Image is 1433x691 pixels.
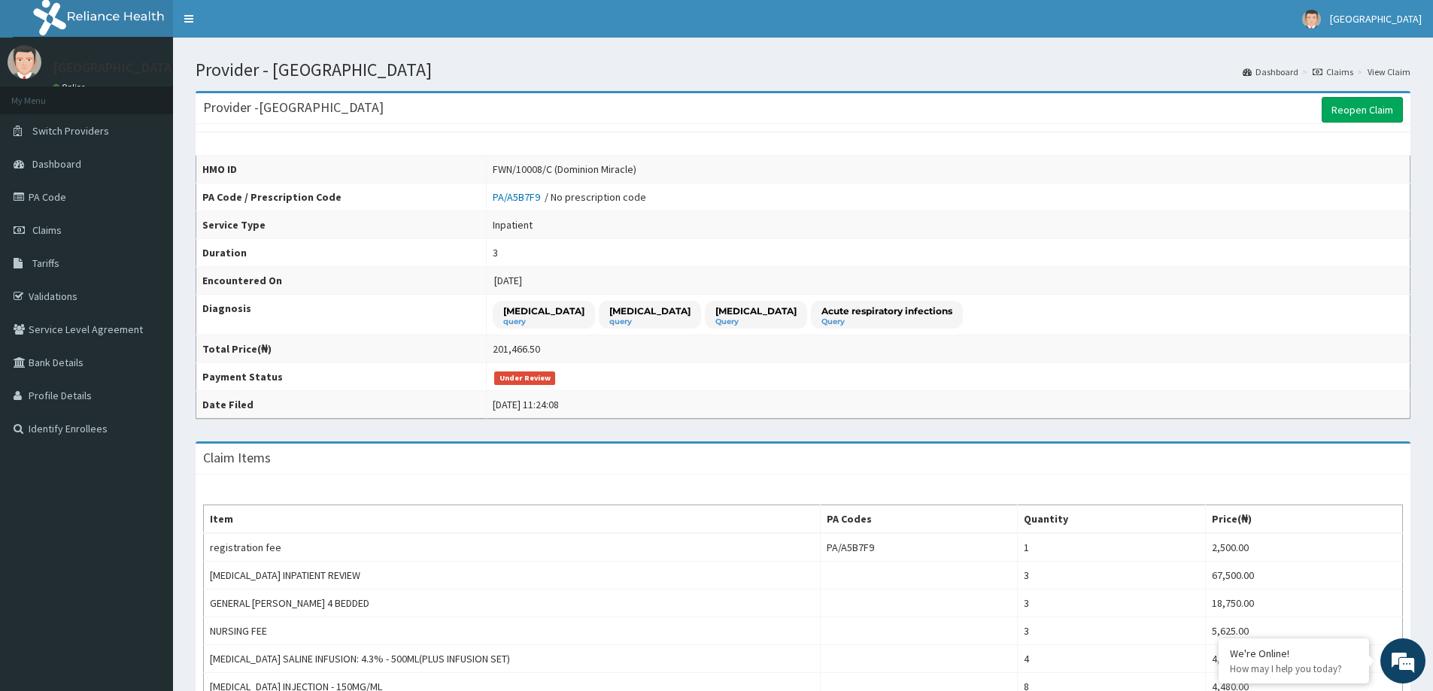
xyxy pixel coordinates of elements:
[1205,645,1402,673] td: 4,368.00
[493,190,545,204] a: PA/A5B7F9
[32,157,81,171] span: Dashboard
[196,60,1410,80] h1: Provider - [GEOGRAPHIC_DATA]
[493,245,498,260] div: 3
[204,505,821,534] th: Item
[196,239,487,267] th: Duration
[8,411,287,463] textarea: Type your message and hit 'Enter'
[196,211,487,239] th: Service Type
[196,391,487,419] th: Date Filed
[1205,533,1402,562] td: 2,500.00
[1018,505,1205,534] th: Quantity
[820,533,1017,562] td: PA/A5B7F9
[493,162,636,177] div: FWN/10008/C (Dominion Miracle)
[204,617,821,645] td: NURSING FEE
[204,645,821,673] td: [MEDICAL_DATA] SALINE INFUSION: 4.3% - 500ML(PLUS INFUSION SET)
[1230,647,1358,660] div: We're Online!
[820,505,1017,534] th: PA Codes
[1205,562,1402,589] td: 67,500.00
[1018,617,1205,645] td: 3
[1018,562,1205,589] td: 3
[203,451,271,465] h3: Claim Items
[247,8,283,44] div: Minimize live chat window
[503,318,584,326] small: query
[203,101,384,114] h3: Provider - [GEOGRAPHIC_DATA]
[821,318,952,326] small: Query
[1313,65,1353,78] a: Claims
[493,397,559,412] div: [DATE] 11:24:08
[1018,645,1205,673] td: 4
[1018,533,1205,562] td: 1
[494,371,555,385] span: Under Review
[196,156,487,183] th: HMO ID
[32,256,59,270] span: Tariffs
[32,124,109,138] span: Switch Providers
[196,295,487,335] th: Diagnosis
[493,217,533,232] div: Inpatient
[196,183,487,211] th: PA Code / Prescription Code
[196,363,487,391] th: Payment Status
[1368,65,1410,78] a: View Claim
[1205,617,1402,645] td: 5,625.00
[1302,10,1321,29] img: User Image
[32,223,62,237] span: Claims
[53,82,89,92] a: Online
[1205,505,1402,534] th: Price(₦)
[493,189,646,205] div: / No prescription code
[78,84,253,104] div: Chat with us now
[8,45,41,79] img: User Image
[204,533,821,562] td: registration fee
[609,318,691,326] small: query
[503,305,584,317] p: [MEDICAL_DATA]
[1205,589,1402,617] td: 18,750.00
[1243,65,1298,78] a: Dashboard
[715,318,797,326] small: Query
[196,335,487,363] th: Total Price(₦)
[493,341,540,356] div: 201,466.50
[204,562,821,589] td: [MEDICAL_DATA] INPATIENT REVIEW
[715,305,797,317] p: [MEDICAL_DATA]
[821,305,952,317] p: Acute respiratory infections
[609,305,691,317] p: [MEDICAL_DATA]
[53,61,177,74] p: [GEOGRAPHIC_DATA]
[1230,662,1358,675] p: How may I help you today?
[1322,97,1403,123] a: Reopen Claim
[28,75,61,113] img: d_794563401_company_1708531726252_794563401
[87,189,208,341] span: We're online!
[494,274,522,287] span: [DATE]
[1330,12,1422,26] span: [GEOGRAPHIC_DATA]
[204,589,821,617] td: GENERAL [PERSON_NAME] 4 BEDDED
[196,267,487,295] th: Encountered On
[1018,589,1205,617] td: 3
